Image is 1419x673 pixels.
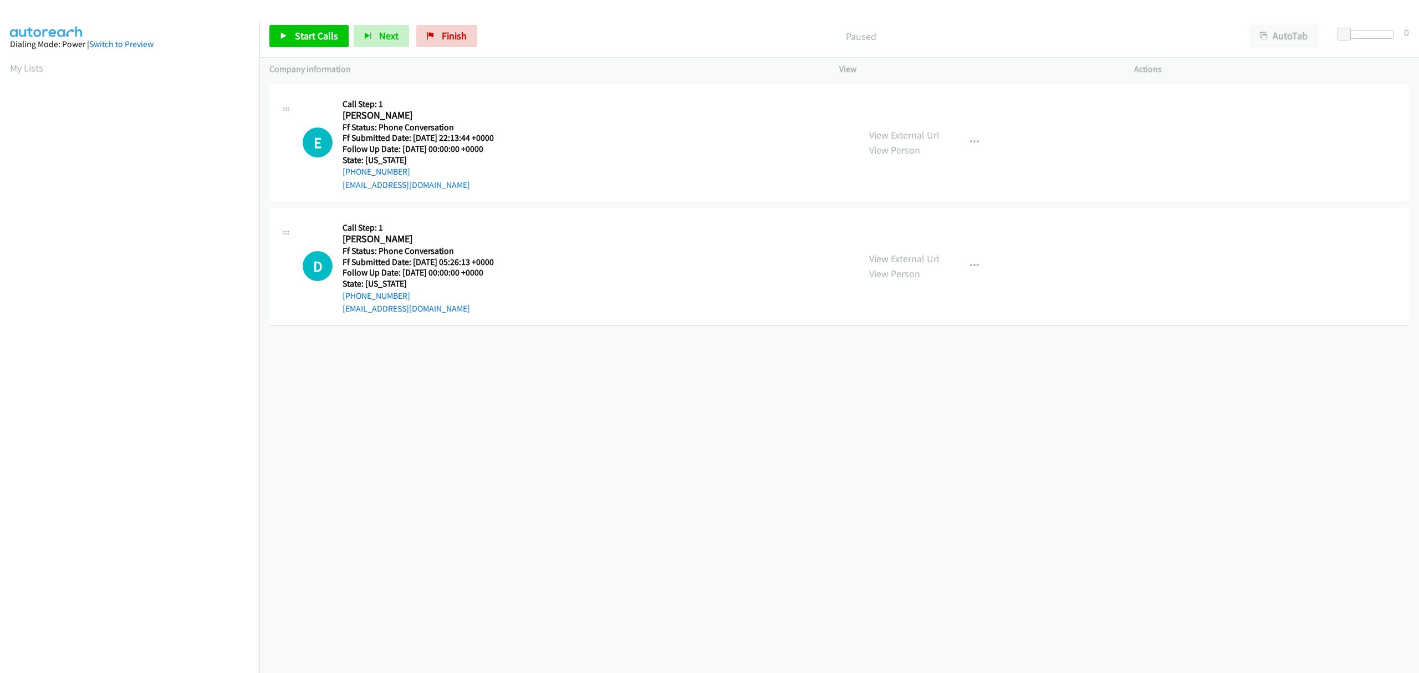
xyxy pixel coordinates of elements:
[1249,25,1318,47] button: AutoTab
[303,128,333,157] h1: E
[839,63,1114,76] p: View
[303,251,333,281] h1: D
[869,267,920,280] a: View Person
[343,278,508,289] h5: State: [US_STATE]
[379,29,399,42] span: Next
[343,122,508,133] h5: Ff Status: Phone Conversation
[343,166,410,177] a: [PHONE_NUMBER]
[269,25,349,47] a: Start Calls
[10,38,249,51] div: Dialing Mode: Power |
[442,29,467,42] span: Finish
[303,251,333,281] div: The call is yet to be attempted
[416,25,477,47] a: Finish
[89,39,154,49] a: Switch to Preview
[343,99,508,110] h5: Call Step: 1
[10,85,259,612] iframe: Dialpad
[1343,30,1394,39] div: Delay between calls (in seconds)
[869,129,940,141] a: View External Url
[343,144,508,155] h5: Follow Up Date: [DATE] 00:00:00 +0000
[269,63,819,76] p: Company Information
[343,303,470,314] a: [EMAIL_ADDRESS][DOMAIN_NAME]
[10,62,43,74] a: My Lists
[343,233,508,246] h2: [PERSON_NAME]
[343,246,508,257] h5: Ff Status: Phone Conversation
[343,257,508,268] h5: Ff Submitted Date: [DATE] 05:26:13 +0000
[343,109,508,122] h2: [PERSON_NAME]
[492,29,1229,44] p: Paused
[343,267,508,278] h5: Follow Up Date: [DATE] 00:00:00 +0000
[343,290,410,301] a: [PHONE_NUMBER]
[343,155,508,166] h5: State: [US_STATE]
[354,25,409,47] button: Next
[343,222,508,233] h5: Call Step: 1
[303,128,333,157] div: The call is yet to be attempted
[343,180,470,190] a: [EMAIL_ADDRESS][DOMAIN_NAME]
[869,252,940,265] a: View External Url
[1134,63,1409,76] p: Actions
[1404,25,1409,40] div: 0
[343,132,508,144] h5: Ff Submitted Date: [DATE] 22:13:44 +0000
[869,144,920,156] a: View Person
[295,29,338,42] span: Start Calls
